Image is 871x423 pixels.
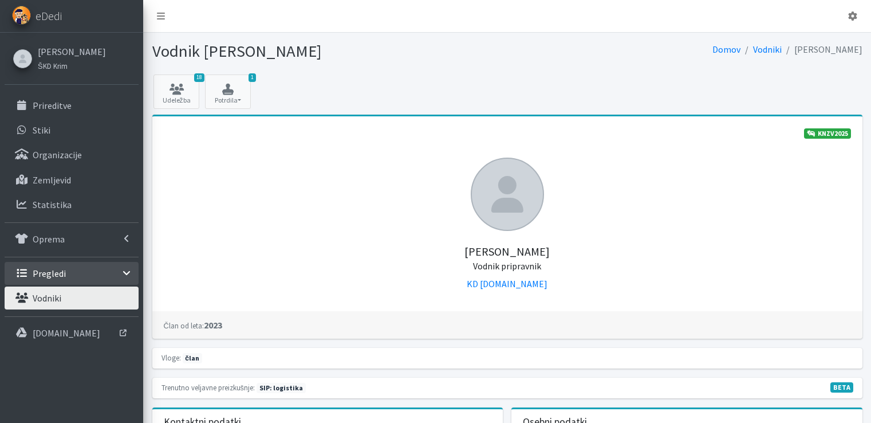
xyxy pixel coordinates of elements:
[5,193,139,216] a: Statistika
[12,6,31,25] img: eDedi
[38,61,68,70] small: ŠKD Krim
[5,169,139,191] a: Zemljevid
[164,231,851,272] h5: [PERSON_NAME]
[205,75,251,109] button: 1 Potrdila
[249,73,256,82] span: 1
[5,119,139,142] a: Stiki
[5,322,139,344] a: [DOMAIN_NAME]
[804,128,851,139] a: KNZV2025
[467,278,547,289] a: KD [DOMAIN_NAME]
[257,383,306,393] span: Naslednja preizkušnja: pomlad 2026
[33,149,82,160] p: Organizacije
[5,94,139,117] a: Prireditve
[33,199,72,210] p: Statistika
[830,382,853,393] span: V fazi razvoja
[152,41,503,61] h1: Vodnik [PERSON_NAME]
[5,143,139,166] a: Organizacije
[33,174,71,186] p: Zemljevid
[161,353,181,362] small: Vloge:
[33,268,66,279] p: Pregledi
[38,58,106,72] a: ŠKD Krim
[164,319,222,331] strong: 2023
[473,260,541,272] small: Vodnik pripravnik
[194,73,204,82] span: 18
[5,262,139,285] a: Pregledi
[33,292,61,304] p: Vodniki
[38,45,106,58] a: [PERSON_NAME]
[5,287,139,310] a: Vodniki
[33,233,65,245] p: Oprema
[712,44,740,55] a: Domov
[33,124,50,136] p: Stiki
[753,44,782,55] a: Vodniki
[183,353,202,363] span: član
[164,321,204,330] small: Član od leta:
[33,100,72,111] p: Prireditve
[161,383,255,392] small: Trenutno veljavne preizkušnje:
[153,75,199,109] a: 18 Udeležba
[36,7,62,25] span: eDedi
[782,41,862,58] li: [PERSON_NAME]
[5,228,139,250] a: Oprema
[33,327,100,339] p: [DOMAIN_NAME]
